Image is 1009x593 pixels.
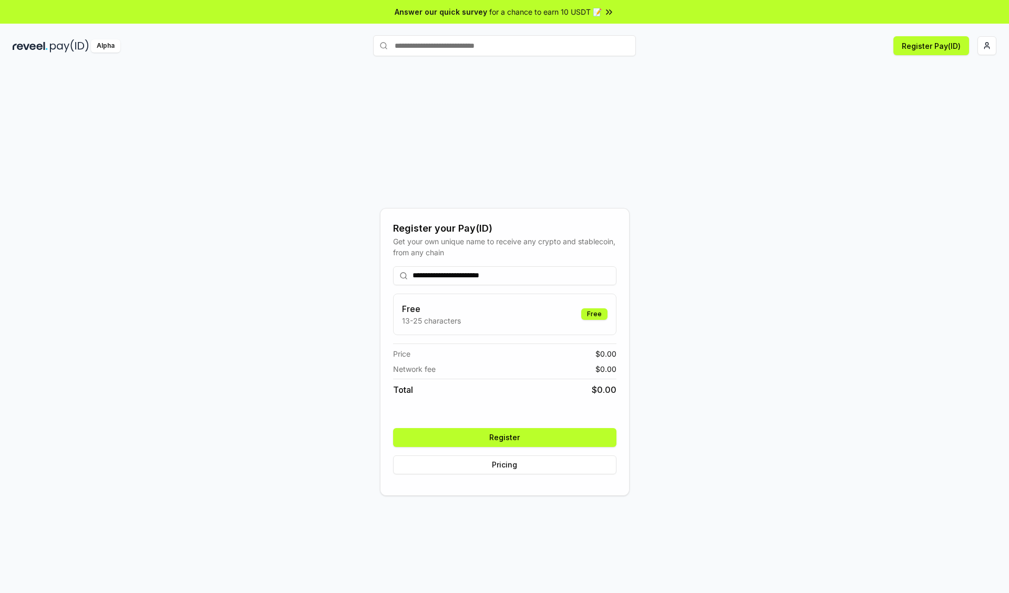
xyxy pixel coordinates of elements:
[393,363,436,374] span: Network fee
[393,348,410,359] span: Price
[893,36,969,55] button: Register Pay(ID)
[592,383,616,396] span: $ 0.00
[581,308,608,320] div: Free
[595,363,616,374] span: $ 0.00
[393,221,616,236] div: Register your Pay(ID)
[489,6,602,17] span: for a chance to earn 10 USDT 📝
[395,6,487,17] span: Answer our quick survey
[393,383,413,396] span: Total
[393,236,616,258] div: Get your own unique name to receive any crypto and stablecoin, from any chain
[13,39,48,53] img: reveel_dark
[595,348,616,359] span: $ 0.00
[50,39,89,53] img: pay_id
[393,428,616,447] button: Register
[393,455,616,474] button: Pricing
[402,303,461,315] h3: Free
[402,315,461,326] p: 13-25 characters
[91,39,120,53] div: Alpha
